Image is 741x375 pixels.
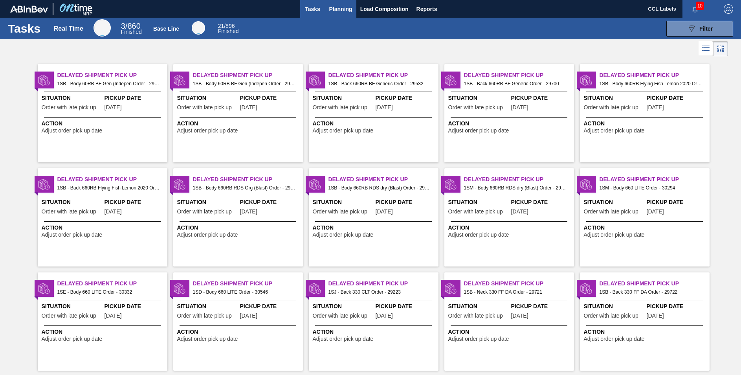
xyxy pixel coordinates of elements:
span: Pickup Date [105,94,165,102]
button: Filter [666,21,733,37]
span: Finished [121,29,142,35]
span: Action [313,328,437,336]
span: 1SB - Body 60RB BF Gen (Indepen Order - 29531 [57,79,161,88]
span: Delayed Shipment Pick Up [193,279,303,288]
span: Pickup Date [647,198,708,206]
span: Order with late pick up [177,209,232,215]
img: status [38,74,50,86]
span: Order with late pick up [448,105,503,110]
span: Adjust order pick up date [313,128,374,134]
span: Action [584,119,708,128]
span: 07/09/2025 [647,313,664,319]
span: 1SB - Back 330 FF DA Order - 29722 [600,288,703,296]
span: 21 [218,23,224,29]
span: Delayed Shipment Pick Up [193,71,303,79]
img: status [38,283,50,294]
span: Order with late pick up [313,209,367,215]
span: Adjust order pick up date [177,232,238,238]
span: Pickup Date [647,94,708,102]
span: Action [42,328,165,336]
span: Load Composition [360,4,409,14]
span: 1SB - Neck 330 FF DA Order - 29721 [464,288,568,296]
div: Real Time [121,23,142,35]
span: 08/10/2025 [240,313,257,319]
span: Action [448,328,572,336]
span: 07/09/2025 [511,313,528,319]
span: 1SJ - Back 330 CLT Order - 29223 [328,288,432,296]
span: 1SB - Back 660RB Flying Fish Lemon 2020 Order - 29297 [57,184,161,192]
span: Adjust order pick up date [313,336,374,342]
span: Adjust order pick up date [584,336,645,342]
span: Order with late pick up [584,105,638,110]
span: Delayed Shipment Pick Up [328,175,438,184]
img: status [445,74,457,86]
span: Delayed Shipment Pick Up [57,71,167,79]
span: Pickup Date [105,198,165,206]
span: 1SM - Body 660RB RDS dry (Blast) Order - 29561 [464,184,568,192]
img: status [174,178,185,190]
span: Action [313,119,437,128]
span: Action [313,224,437,232]
span: 1SB - Back 660RB BF Generic Order - 29532 [328,79,432,88]
span: 1SB - Body 660RB RDS Org (Blast) Order - 29551 [193,184,297,192]
img: Logout [724,4,733,14]
img: status [580,283,592,294]
span: 1SB - Body 60RB BF Gen (Indepen Order - 29701 [193,79,297,88]
span: Situation [584,302,645,311]
div: Real Time [94,19,111,37]
span: Delayed Shipment Pick Up [464,175,574,184]
img: TNhmsLtSVTkK8tSr43FrP2fwEKptu5GPRR3wAAAABJRU5ErkJggg== [10,6,48,13]
span: 08/04/2025 [647,209,664,215]
span: Delayed Shipment Pick Up [464,279,574,288]
span: 1SE - Body 660 LITE Order - 30332 [57,288,161,296]
span: Adjust order pick up date [177,336,238,342]
span: Order with late pick up [584,209,638,215]
img: status [309,283,321,294]
span: Adjust order pick up date [42,336,103,342]
span: Delayed Shipment Pick Up [600,279,710,288]
span: Order with late pick up [448,313,503,319]
span: / 896 [218,23,235,29]
span: 07/02/2025 [105,105,122,110]
span: Delayed Shipment Pick Up [57,279,167,288]
span: Delayed Shipment Pick Up [600,175,710,184]
span: Situation [42,94,103,102]
span: Finished [218,28,239,34]
img: status [309,178,321,190]
span: Action [42,119,165,128]
span: 07/07/2025 [240,105,257,110]
span: Pickup Date [240,94,301,102]
span: Situation [584,198,645,206]
span: 3 [121,22,125,30]
span: 1SB - Back 660RB BF Generic Order - 29700 [464,79,568,88]
span: Order with late pick up [42,209,96,215]
span: Situation [313,94,374,102]
span: Situation [42,198,103,206]
span: Pickup Date [511,302,572,311]
span: Adjust order pick up date [42,128,103,134]
span: Pickup Date [511,94,572,102]
span: Situation [177,302,238,311]
img: status [445,283,457,294]
span: Tasks [304,4,321,14]
span: Order with late pick up [42,313,96,319]
span: Situation [448,94,509,102]
img: status [309,74,321,86]
span: Order with late pick up [177,105,232,110]
button: Notifications [682,4,708,15]
span: Pickup Date [376,198,437,206]
span: Planning [329,4,352,14]
span: Adjust order pick up date [584,232,645,238]
span: Adjust order pick up date [448,232,509,238]
span: 07/03/2025 [511,209,528,215]
span: Pickup Date [240,302,301,311]
img: status [174,283,185,294]
span: Order with late pick up [448,209,503,215]
span: Action [42,224,165,232]
span: 08/01/2025 [105,313,122,319]
img: status [38,178,50,190]
span: 06/25/2025 [647,105,664,110]
span: 07/06/2025 [240,209,257,215]
span: Situation [177,94,238,102]
span: 07/06/2025 [376,209,393,215]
